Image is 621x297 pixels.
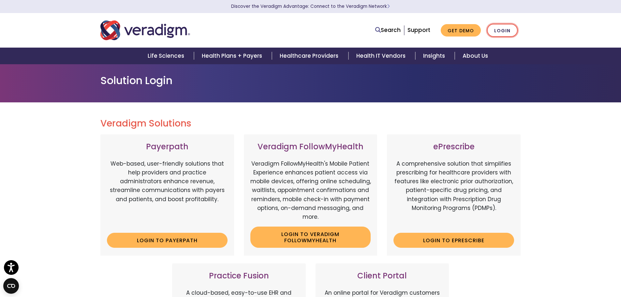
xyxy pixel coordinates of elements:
[272,48,348,64] a: Healthcare Providers
[231,3,390,9] a: Discover the Veradigm Advantage: Connect to the Veradigm NetworkLearn More
[140,48,194,64] a: Life Sciences
[348,48,415,64] a: Health IT Vendors
[107,159,228,228] p: Web-based, user-friendly solutions that help providers and practice administrators enhance revenu...
[250,159,371,221] p: Veradigm FollowMyHealth's Mobile Patient Experience enhances patient access via mobile devices, o...
[455,48,496,64] a: About Us
[100,118,521,129] h2: Veradigm Solutions
[322,271,443,281] h3: Client Portal
[415,48,455,64] a: Insights
[107,142,228,152] h3: Payerpath
[441,24,481,37] a: Get Demo
[250,142,371,152] h3: Veradigm FollowMyHealth
[375,26,401,35] a: Search
[3,278,19,294] button: Open CMP widget
[407,26,430,34] a: Support
[393,159,514,228] p: A comprehensive solution that simplifies prescribing for healthcare providers with features like ...
[393,233,514,248] a: Login to ePrescribe
[487,24,518,37] a: Login
[250,227,371,248] a: Login to Veradigm FollowMyHealth
[393,142,514,152] h3: ePrescribe
[107,233,228,248] a: Login to Payerpath
[496,250,613,289] iframe: Drift Chat Widget
[387,3,390,9] span: Learn More
[179,271,299,281] h3: Practice Fusion
[100,74,521,87] h1: Solution Login
[194,48,272,64] a: Health Plans + Payers
[100,20,190,41] img: Veradigm logo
